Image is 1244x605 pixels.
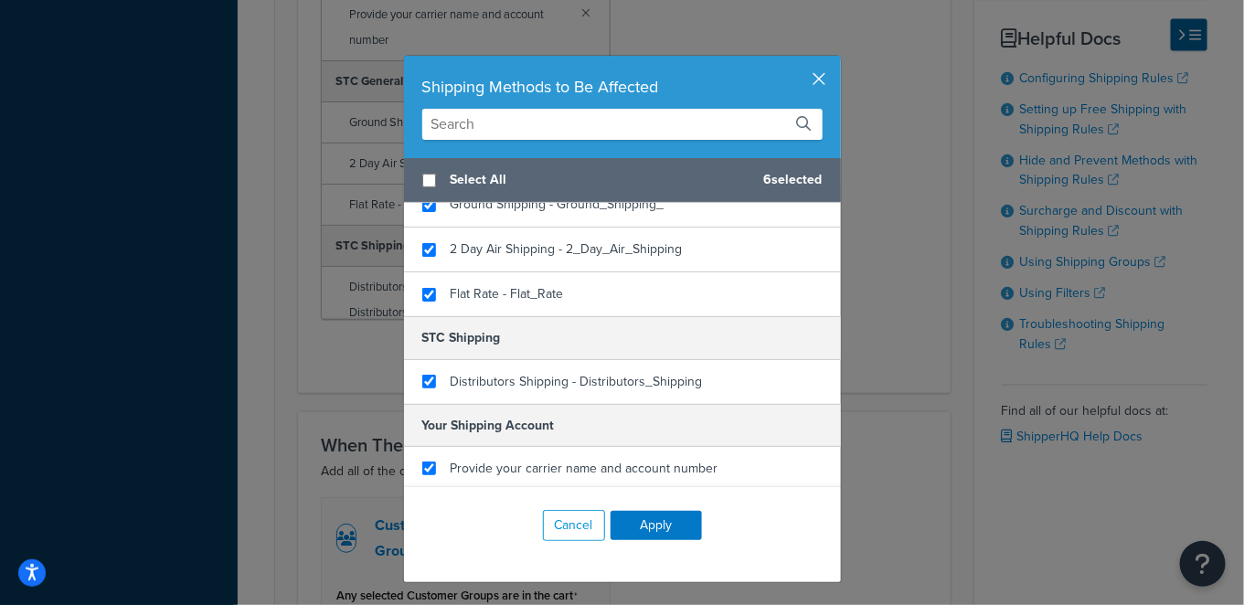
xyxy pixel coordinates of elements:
span: Distributors Shipping - Distributors_Shipping [451,372,703,391]
span: Provide your carrier name and account number [451,459,718,478]
span: Ground Shipping - Ground_Shipping_ [451,195,665,214]
div: Shipping Methods to Be Affected [422,74,823,100]
input: Search [422,109,823,140]
h5: STC Shipping [404,316,841,359]
span: Flat Rate - Flat_Rate [451,284,564,303]
h5: Your Shipping Account [404,404,841,447]
span: Select All [451,167,750,193]
div: 6 selected [404,158,841,203]
button: Cancel [543,510,605,541]
button: Apply [611,511,702,540]
span: 2 Day Air Shipping - 2_Day_Air_Shipping [451,239,683,259]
